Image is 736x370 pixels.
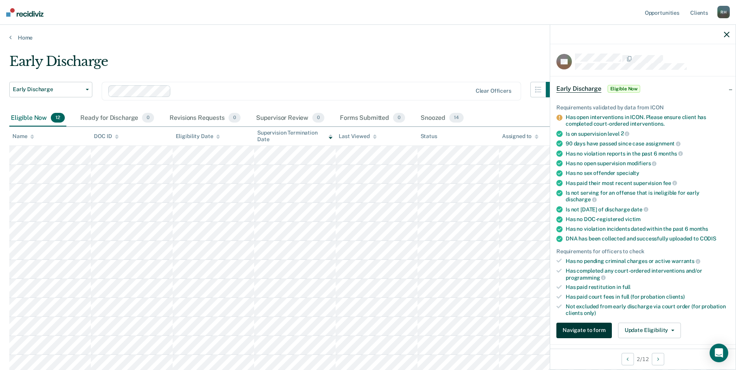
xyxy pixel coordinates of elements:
a: Navigate to form link [556,323,615,338]
span: Early Discharge [13,86,83,93]
span: victim [625,216,641,222]
div: 2 / 12 [550,349,736,369]
span: 0 [312,113,324,123]
div: Has no open supervision [566,160,729,167]
div: Is not [DATE] of discharge [566,206,729,213]
div: Open Intercom Messenger [710,344,728,362]
div: Has no DOC-registered [566,216,729,223]
div: Ready for Discharge [79,110,156,127]
div: Snoozed [419,110,465,127]
span: 14 [449,113,464,123]
span: CODIS [700,235,716,242]
a: Home [9,34,727,41]
div: Has completed any court-ordered interventions and/or [566,268,729,281]
div: Has paid court fees in full (for probation [566,294,729,300]
span: months [658,150,683,157]
span: 2 [621,130,630,137]
button: Update Eligibility [618,323,681,338]
span: warrants [672,258,700,264]
button: Next Opportunity [652,353,664,365]
div: Revisions Requests [168,110,242,127]
div: Supervisor Review [255,110,326,127]
div: Has no sex offender [566,170,729,176]
div: Clear officers [476,88,511,94]
span: programming [566,275,606,281]
span: only) [584,310,596,316]
span: assignment [646,140,681,147]
div: Eligibility Date [176,133,220,140]
span: 12 [51,113,65,123]
span: Early Discharge [556,85,601,93]
div: Has paid restitution in [566,284,729,290]
div: Last Viewed [339,133,376,140]
button: Previous Opportunity [622,353,634,365]
div: Has no pending criminal charges or active [566,258,729,265]
div: Assigned to [502,133,539,140]
div: Is on supervision level [566,130,729,137]
div: Requirements validated by data from ICON [556,104,729,111]
span: fee [663,180,677,186]
div: DNA has been collected and successfully uploaded to [566,235,729,242]
div: Forms Submitted [338,110,407,127]
div: Supervision Termination Date [257,130,332,143]
span: modifiers [627,160,657,166]
span: Eligible Now [608,85,641,93]
span: date [631,206,648,213]
span: 0 [393,113,405,123]
div: Has open interventions in ICON. Please ensure client has completed court-ordered interventions. [566,114,729,127]
div: Eligible Now [9,110,66,127]
span: specialty [617,170,639,176]
div: Has paid their most recent supervision [566,180,729,187]
div: Not excluded from early discharge via court order (for probation clients [566,303,729,316]
div: Requirements for officers to check [556,248,729,255]
button: Navigate to form [556,323,612,338]
span: 0 [142,113,154,123]
span: 0 [229,113,241,123]
div: Name [12,133,34,140]
span: months [689,226,708,232]
div: 90 days have passed since case [566,140,729,147]
span: full [622,284,630,290]
div: R H [717,6,730,18]
div: Has no violation incidents dated within the past 6 [566,226,729,232]
div: DOC ID [94,133,119,140]
div: Early DischargeEligible Now [550,76,736,101]
div: Is not serving for an offense that is ineligible for early [566,190,729,203]
span: clients) [666,294,685,300]
span: discharge [566,196,597,202]
div: Has no violation reports in the past 6 [566,150,729,157]
img: Recidiviz [6,8,43,17]
div: Early Discharge [9,54,561,76]
div: Status [421,133,437,140]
